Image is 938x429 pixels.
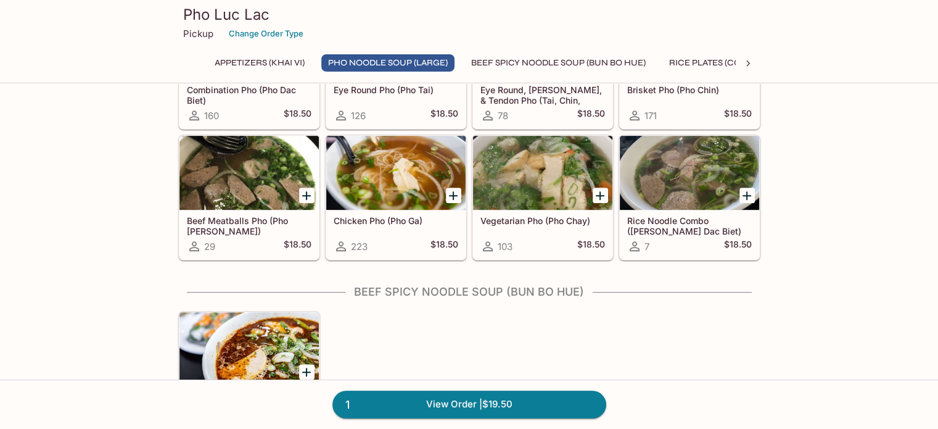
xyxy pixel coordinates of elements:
h5: $18.50 [430,239,458,254]
h5: Rice Noodle Combo ([PERSON_NAME] Dac Biet) [627,215,752,236]
button: Appetizers (Khai Vi) [208,54,311,72]
h5: Eye Round Pho (Pho Tai) [334,85,458,95]
span: 223 [351,241,368,252]
h4: Beef Spicy Noodle Soup (Bun Bo Hue) [178,285,760,299]
span: 29 [204,241,215,252]
h5: Brisket Pho (Pho Chin) [627,85,752,95]
a: Chicken Pho (Pho Ga)223$18.50 [326,135,466,260]
button: Pho Noodle Soup (Large) [321,54,455,72]
h5: $18.50 [284,239,311,254]
button: Beef Spicy Noodle Soup (Bun Bo Hue) [464,54,652,72]
a: Beef Meatballs Pho (Pho [PERSON_NAME])29$18.50 [179,135,319,260]
button: Rice Plates (Com Dia) [662,54,774,72]
h5: $18.50 [430,108,458,123]
h3: Pho Luc Lac [183,5,755,24]
button: Add Vegetarian Pho (Pho Chay) [593,188,608,203]
span: 171 [644,110,657,122]
h5: Combination Pho (Pho Dac Biet) [187,85,311,105]
a: Vegetarian Pho (Pho Chay)103$18.50 [472,135,613,260]
a: 1View Order |$19.50 [332,391,606,418]
button: Add Beef Spicy Noodle Soup (Bun Bo Hue) [299,364,315,380]
span: 126 [351,110,366,122]
h5: Vegetarian Pho (Pho Chay) [480,215,605,226]
h5: $18.50 [724,108,752,123]
button: Add Beef Meatballs Pho (Pho Bo Vien) [299,188,315,203]
span: 160 [204,110,219,122]
a: Rice Noodle Combo ([PERSON_NAME] Dac Biet)7$18.50 [619,135,760,260]
h5: Chicken Pho (Pho Ga) [334,215,458,226]
span: 103 [498,241,512,252]
button: Add Rice Noodle Combo (Hu Tieu Dac Biet) [739,188,755,203]
div: Vegetarian Pho (Pho Chay) [473,136,612,210]
h5: Eye Round, [PERSON_NAME], & Tendon Pho (Tai, Chin, [GEOGRAPHIC_DATA]) [480,85,605,105]
span: 78 [498,110,508,122]
div: Beef Meatballs Pho (Pho Bo Vien) [179,136,319,210]
div: Chicken Pho (Pho Ga) [326,136,466,210]
h5: $18.50 [577,108,605,123]
button: Add Chicken Pho (Pho Ga) [446,188,461,203]
h5: $18.50 [724,239,752,254]
p: Pickup [183,28,213,40]
h5: $18.50 [284,108,311,123]
span: 7 [644,241,649,252]
h5: $18.50 [577,239,605,254]
button: Change Order Type [223,24,309,43]
div: Rice Noodle Combo (Hu Tieu Dac Biet) [620,136,759,210]
h5: Beef Meatballs Pho (Pho [PERSON_NAME]) [187,215,311,236]
span: 1 [338,396,357,414]
div: Beef Spicy Noodle Soup (Bun Bo Hue) [179,312,319,386]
